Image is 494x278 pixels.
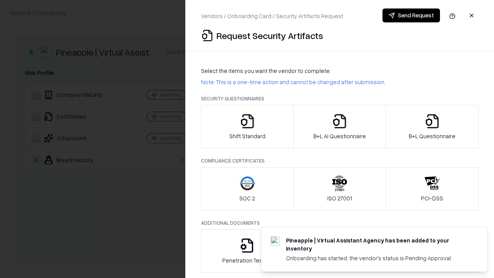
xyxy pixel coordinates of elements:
[293,167,386,210] button: ISO 27001
[382,8,440,22] button: Send Request
[201,229,294,273] button: Penetration Testing
[271,236,280,246] img: trypineapple.com
[201,67,479,75] p: Select the items you want the vendor to complete:
[229,132,266,140] p: Shift Standard
[201,220,479,226] p: Additional Documents
[421,194,443,202] p: PCI-DSS
[201,105,294,148] button: Shift Standard
[201,167,294,210] button: SOC 2
[217,29,323,42] p: Request Security Artifacts
[313,132,366,140] p: B+L AI Questionnaire
[293,105,386,148] button: B+L AI Questionnaire
[286,236,469,253] div: Pineapple | Virtual Assistant Agency has been added to your inventory
[201,78,479,86] p: Note: This is a one-time action and cannot be changed after submission.
[201,158,479,164] p: Compliance Certificates
[201,95,479,102] p: Security Questionnaires
[386,167,479,210] button: PCI-DSS
[286,254,469,262] div: Onboarding has started, the vendor's status is Pending Approval.
[386,105,479,148] button: B+L Questionnaire
[201,12,343,20] p: Vendors / Onboarding Card / Security Artifacts Request
[327,194,352,202] p: ISO 27001
[239,194,255,202] p: SOC 2
[409,132,455,140] p: B+L Questionnaire
[222,256,272,264] p: Penetration Testing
